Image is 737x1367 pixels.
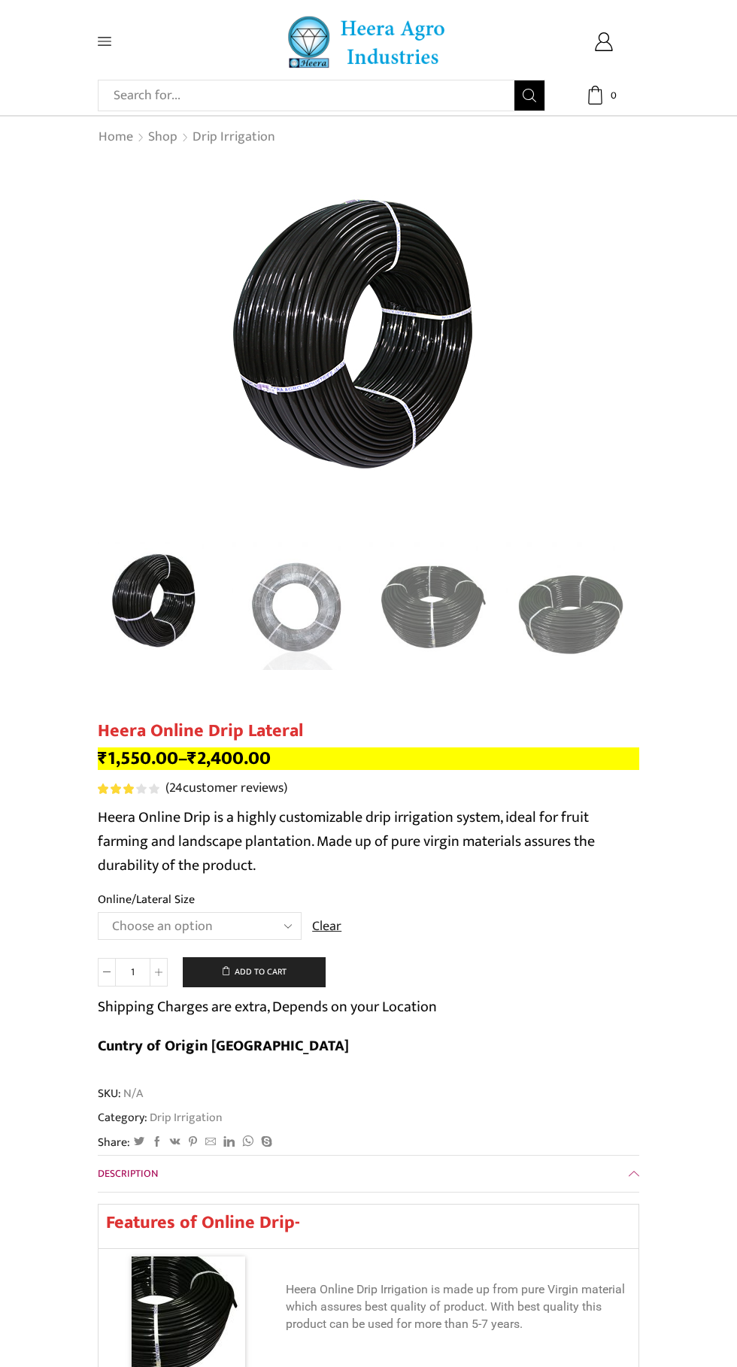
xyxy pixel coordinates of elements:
[286,1282,625,1331] span: Heera Online Drip Irrigation is made up from pure Virgin material which assures best quality of p...
[116,958,150,987] input: Product quantity
[98,784,162,794] span: 24
[98,784,135,794] span: Rated out of 5 based on customer ratings
[506,542,636,672] a: HG
[98,1085,639,1102] span: SKU:
[506,542,636,670] li: 4 / 5
[94,542,224,670] li: 1 / 5
[98,805,639,877] p: Heera Online Drip is a highly customizable drip irrigation system, ideal for fruit farming and la...
[98,159,639,535] div: 1 / 5
[98,720,639,742] h1: Heera Online Drip Lateral
[98,1156,639,1192] a: Description
[106,80,514,111] input: Search for...
[312,917,341,937] a: Clear options
[180,159,557,535] img: Heera Online Drip Lateral 3
[98,995,437,1019] p: Shipping Charges are extra, Depends on your Location
[187,743,271,774] bdi: 2,400.00
[98,1165,158,1182] span: Description
[98,128,134,147] a: Home
[94,540,224,670] img: Heera Online Drip Lateral
[187,743,197,774] span: ₹
[232,542,362,672] a: 2
[147,128,178,147] a: Shop
[169,777,183,799] span: 24
[165,779,287,799] a: (24customer reviews)
[98,128,276,147] nav: Breadcrumb
[98,1109,223,1126] span: Category:
[368,542,499,672] a: 4
[121,1085,143,1102] span: N/A
[568,86,639,105] a: 0
[605,88,620,103] span: 0
[183,957,326,987] button: Add to cart
[514,80,544,111] button: Search button
[192,128,276,147] a: Drip Irrigation
[98,1134,130,1151] span: Share:
[98,747,639,770] p: –
[98,1033,349,1059] b: Cuntry of Origin [GEOGRAPHIC_DATA]
[98,743,108,774] span: ₹
[368,542,499,670] li: 3 / 5
[98,784,159,794] div: Rated 3.08 out of 5
[232,542,362,670] li: 2 / 5
[94,540,224,670] a: Heera Online Drip Lateral 3
[106,1212,631,1234] h2: Features of Online Drip-
[98,743,178,774] bdi: 1,550.00
[147,1108,223,1127] a: Drip Irrigation
[98,891,195,908] label: Online/Lateral Size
